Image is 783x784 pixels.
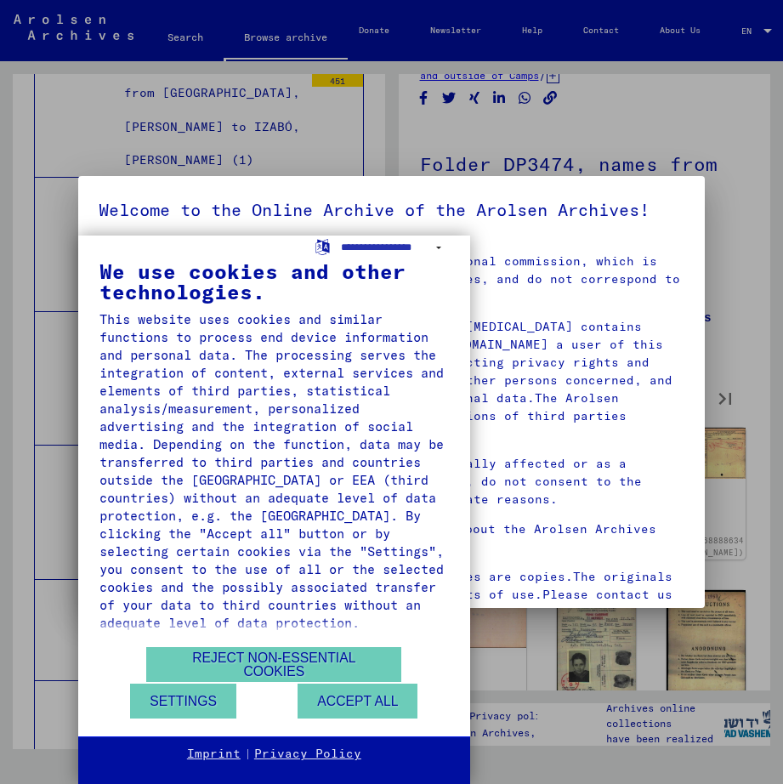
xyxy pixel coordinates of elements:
[99,261,449,302] div: We use cookies and other technologies.
[187,746,241,763] a: Imprint
[99,310,449,632] div: This website uses cookies and similar functions to process end device information and personal da...
[130,684,236,719] button: Settings
[254,746,361,763] a: Privacy Policy
[146,647,401,682] button: Reject non-essential cookies
[298,684,417,719] button: Accept all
